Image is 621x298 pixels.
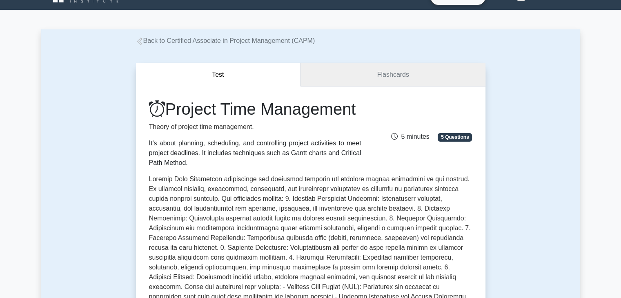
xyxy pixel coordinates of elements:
[136,37,315,44] a: Back to Certified Associate in Project Management (CAPM)
[438,133,472,141] span: 5 Questions
[391,133,429,140] span: 5 minutes
[149,99,361,119] h1: Project Time Management
[300,63,485,87] a: Flashcards
[136,63,301,87] button: Test
[149,138,361,168] div: It's about planning, scheduling, and controlling project activities to meet project deadlines. It...
[149,122,361,132] p: Theory of project time management.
